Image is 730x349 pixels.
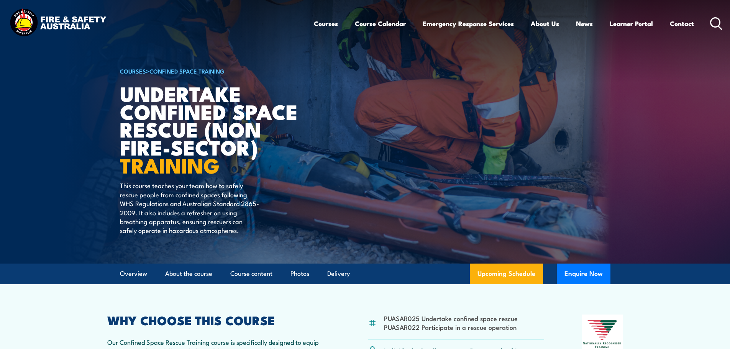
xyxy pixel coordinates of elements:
[107,315,331,325] h2: WHY CHOOSE THIS COURSE
[557,264,610,284] button: Enquire Now
[120,84,309,174] h1: Undertake Confined Space Rescue (non Fire-Sector)
[120,264,147,284] a: Overview
[610,13,653,34] a: Learner Portal
[576,13,593,34] a: News
[670,13,694,34] a: Contact
[120,66,309,75] h6: >
[120,149,220,180] strong: TRAINING
[531,13,559,34] a: About Us
[165,264,212,284] a: About the course
[470,264,543,284] a: Upcoming Schedule
[290,264,309,284] a: Photos
[327,264,350,284] a: Delivery
[230,264,272,284] a: Course content
[384,314,518,323] li: PUASAR025 Undertake confined space rescue
[314,13,338,34] a: Courses
[384,323,518,331] li: PUASAR022 Participate in a rescue operation
[120,181,260,234] p: This course teaches your team how to safely rescue people from confined spaces following WHS Regu...
[355,13,406,34] a: Course Calendar
[423,13,514,34] a: Emergency Response Services
[120,67,146,75] a: COURSES
[149,67,225,75] a: Confined Space Training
